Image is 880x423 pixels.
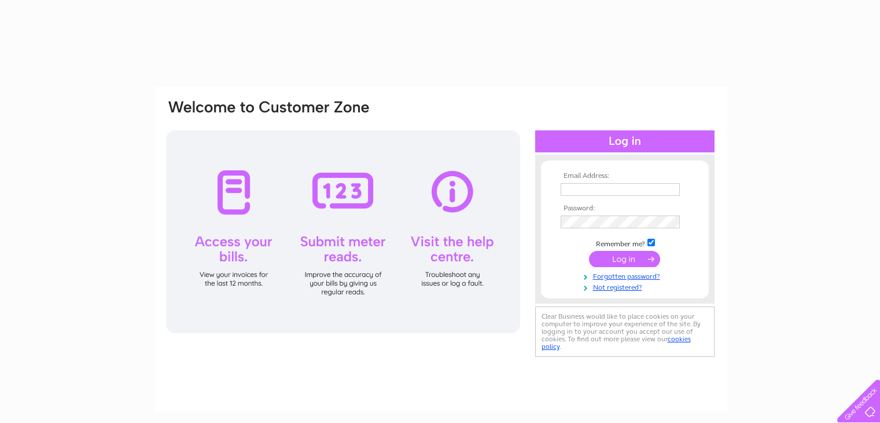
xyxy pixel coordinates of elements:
th: Email Address: [558,172,692,180]
a: Not registered? [561,281,692,292]
td: Remember me? [558,237,692,249]
div: Clear Business would like to place cookies on your computer to improve your experience of the sit... [535,307,715,357]
input: Submit [589,251,660,267]
th: Password: [558,205,692,213]
a: Forgotten password? [561,270,692,281]
a: cookies policy [542,335,691,351]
